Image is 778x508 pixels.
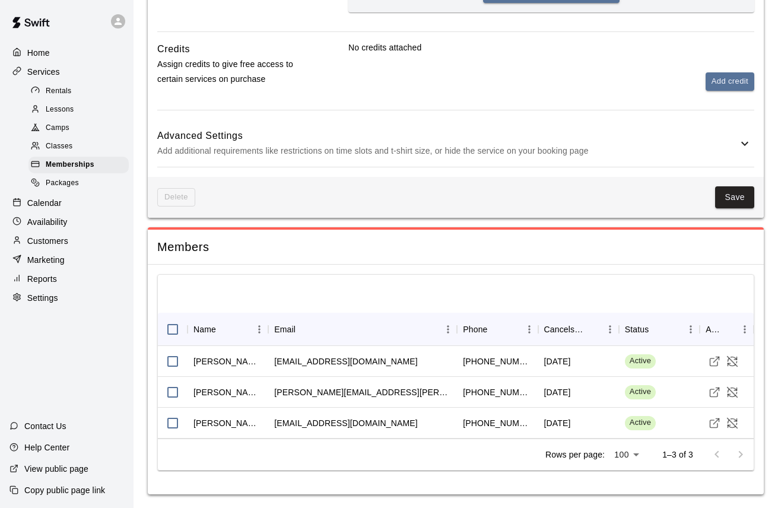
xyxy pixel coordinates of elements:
[706,353,723,370] a: Visit customer profile
[706,72,754,91] button: Add credit
[736,320,754,338] button: Menu
[9,251,124,269] a: Marketing
[27,66,60,78] p: Services
[544,417,571,429] div: December 31 2025
[28,83,129,100] div: Rentals
[463,355,532,367] div: +19074446465
[28,138,129,155] div: Classes
[625,417,656,428] span: Active
[463,386,532,398] div: +19073067851
[601,320,619,338] button: Menu
[274,417,417,429] div: mandydarling@yahoo.com
[9,289,124,307] a: Settings
[28,138,134,156] a: Classes
[715,186,754,208] button: Save
[463,313,487,346] div: Phone
[682,320,700,338] button: Menu
[296,321,312,338] button: Sort
[662,449,693,461] p: 1–3 of 3
[46,177,79,189] span: Packages
[27,235,68,247] p: Customers
[27,216,68,228] p: Availability
[538,313,619,346] div: Cancels Date
[188,313,268,346] div: Name
[27,254,65,266] p: Marketing
[723,353,741,370] button: Cancel Membership
[28,119,134,138] a: Camps
[27,292,58,304] p: Settings
[28,82,134,100] a: Rentals
[274,386,451,398] div: rowell.benjamin@gmail.com
[24,420,66,432] p: Contact Us
[706,313,719,346] div: Actions
[706,383,723,401] a: Visit customer profile
[9,63,124,81] a: Services
[706,414,723,432] a: Visit customer profile
[723,383,741,401] button: Cancel Membership
[9,232,124,250] a: Customers
[439,320,457,338] button: Menu
[585,321,601,338] button: Sort
[46,122,69,134] span: Camps
[28,174,134,193] a: Packages
[46,141,72,153] span: Classes
[157,57,313,87] p: Assign credits to give free access to certain services on purchase
[193,355,262,367] div: Brad Cage
[157,239,754,255] span: Members
[544,386,571,398] div: December 31 2025
[28,100,134,119] a: Lessons
[723,414,741,432] button: Cancel Membership
[28,157,129,173] div: Memberships
[27,197,62,209] p: Calendar
[625,386,656,398] span: Active
[28,156,134,174] a: Memberships
[24,484,105,496] p: Copy public page link
[545,449,605,461] p: Rows per page:
[46,104,74,116] span: Lessons
[28,101,129,118] div: Lessons
[9,270,124,288] a: Reports
[157,144,738,158] p: Add additional requirements like restrictions on time slots and t-shirt size, or hide the service...
[268,313,457,346] div: Email
[348,42,754,53] p: No credits attached
[609,446,643,463] div: 100
[625,355,656,367] span: Active
[46,159,94,171] span: Memberships
[9,213,124,231] a: Availability
[24,463,88,475] p: View public page
[625,313,649,346] div: Status
[649,321,665,338] button: Sort
[27,47,50,59] p: Home
[157,128,738,144] h6: Advanced Settings
[28,120,129,136] div: Camps
[157,120,754,167] div: Advanced SettingsAdd additional requirements like restrictions on time slots and t-shirt size, or...
[274,313,296,346] div: Email
[463,417,532,429] div: +19073858371
[274,355,417,367] div: bcagecpa@gmail.com
[457,313,538,346] div: Phone
[193,386,262,398] div: Ben Rowell
[719,321,736,338] button: Sort
[488,321,504,338] button: Sort
[700,313,754,346] div: Actions
[193,313,216,346] div: Name
[46,85,72,97] span: Rentals
[250,320,268,338] button: Menu
[544,355,571,367] div: December 31 2025
[520,320,538,338] button: Menu
[216,321,233,338] button: Sort
[619,313,700,346] div: Status
[544,313,585,346] div: Cancels Date
[193,417,262,429] div: Redding Duncan
[157,42,190,57] h6: Credits
[27,273,57,285] p: Reports
[157,188,195,207] span: This membership cannot be deleted since it still has members
[9,194,124,212] a: Calendar
[24,442,69,453] p: Help Center
[9,44,124,62] div: Home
